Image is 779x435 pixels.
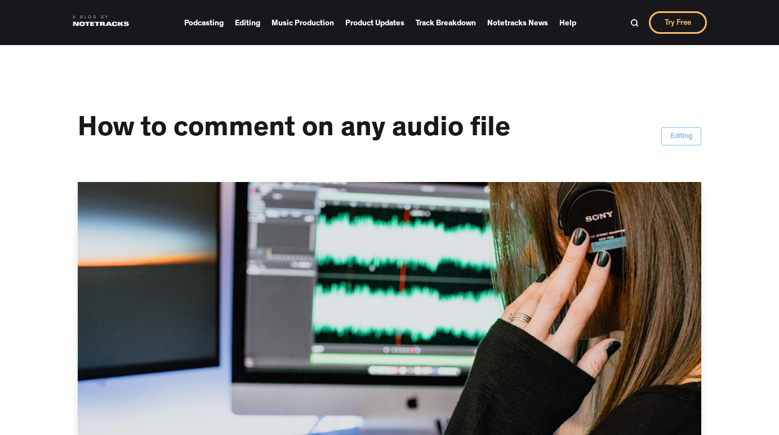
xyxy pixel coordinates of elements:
[345,15,404,31] a: Product Updates
[487,15,548,31] a: Notetracks News
[184,15,224,31] a: Podcasting
[235,15,260,31] a: Editing
[630,19,639,27] img: Search Bar
[416,15,476,31] a: Track Breakdown
[78,113,528,148] h1: How to comment on any audio file
[649,11,707,34] a: Try Free
[271,15,334,31] a: Music Production
[559,15,576,31] a: Help
[670,131,692,143] div: Editing
[661,127,701,145] a: Editing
